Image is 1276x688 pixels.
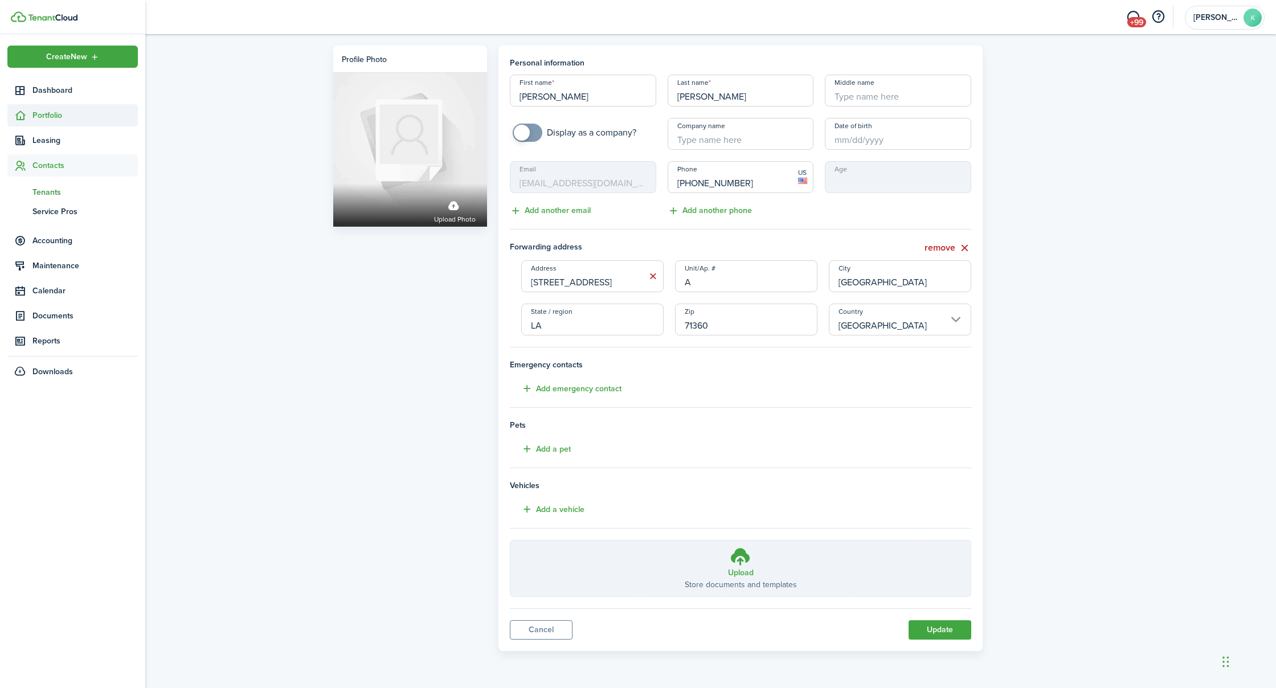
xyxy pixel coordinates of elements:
[434,214,476,226] span: Upload photo
[32,285,138,297] span: Calendar
[1219,633,1276,688] iframe: Chat Widget
[32,310,138,322] span: Documents
[510,241,754,255] span: Forwarding address
[675,304,817,335] input: Zip
[32,159,138,171] span: Contacts
[32,206,138,218] span: Service Pros
[342,54,387,65] div: Profile photo
[510,359,971,371] h4: Emergency contacts
[925,241,971,255] button: remove
[46,53,87,61] span: Create New
[510,57,971,69] h4: Personal information
[668,75,814,107] input: Type name here
[825,118,971,150] input: mm/dd/yyyy
[685,579,797,591] p: Store documents and templates
[510,503,584,516] button: Add a vehicle
[1148,7,1168,27] button: Open resource center
[28,14,77,21] img: TenantCloud
[434,195,476,226] label: Upload photo
[521,304,664,335] input: State
[1122,3,1144,32] a: Messaging
[32,235,138,247] span: Accounting
[7,79,138,101] a: Dashboard
[1193,14,1239,22] span: KELLI
[32,186,138,198] span: Tenants
[909,620,971,640] button: Update
[668,204,752,218] button: Add another phone
[1244,9,1262,27] avatar-text: K
[32,260,138,272] span: Maintenance
[825,75,971,107] input: Type name here
[32,366,73,378] span: Downloads
[11,11,26,22] img: TenantCloud
[510,204,591,218] button: Add another email
[668,161,814,193] input: Add phone number
[668,118,814,150] input: Type name here
[510,419,971,431] h4: Pets
[829,260,971,292] input: City
[7,330,138,352] a: Reports
[32,335,138,347] span: Reports
[675,260,817,292] input: Unit/Ap. #
[510,443,571,456] button: Add a pet
[1127,17,1146,27] span: +99
[32,109,138,121] span: Portfolio
[510,620,572,640] a: Cancel
[510,75,656,107] input: Type name here
[510,382,621,395] button: Add emergency contact
[7,182,138,202] a: Tenants
[7,46,138,68] button: Open menu
[728,567,754,579] h3: Upload
[829,304,971,335] input: Country
[1222,645,1229,679] div: Drag
[521,260,664,292] input: Start typing the address and then select from the dropdown
[32,134,138,146] span: Leasing
[510,480,971,492] h4: Vehicles
[798,167,807,178] span: US
[32,84,138,96] span: Dashboard
[7,202,138,221] a: Service Pros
